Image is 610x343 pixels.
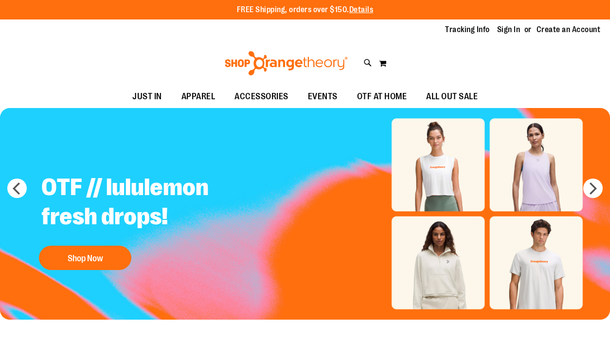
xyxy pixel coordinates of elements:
[349,5,374,14] a: Details
[181,86,215,108] span: APPAREL
[234,86,288,108] span: ACCESSORIES
[39,246,131,270] button: Shop Now
[445,24,490,35] a: Tracking Info
[583,179,603,198] button: next
[34,165,276,275] a: OTF // lululemon fresh drops! Shop Now
[426,86,478,108] span: ALL OUT SALE
[497,24,520,35] a: Sign In
[308,86,338,108] span: EVENTS
[237,4,374,16] p: FREE Shipping, orders over $150.
[132,86,162,108] span: JUST IN
[357,86,407,108] span: OTF AT HOME
[223,51,349,75] img: Shop Orangetheory
[537,24,601,35] a: Create an Account
[7,179,27,198] button: prev
[34,165,276,241] h2: OTF // lululemon fresh drops!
